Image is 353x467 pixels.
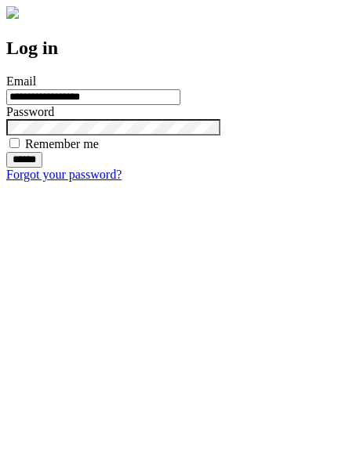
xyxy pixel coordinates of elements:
[6,38,347,59] h2: Log in
[6,6,19,19] img: logo-4e3dc11c47720685a147b03b5a06dd966a58ff35d612b21f08c02c0306f2b779.png
[6,168,122,181] a: Forgot your password?
[25,137,99,150] label: Remember me
[6,74,36,88] label: Email
[6,105,54,118] label: Password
